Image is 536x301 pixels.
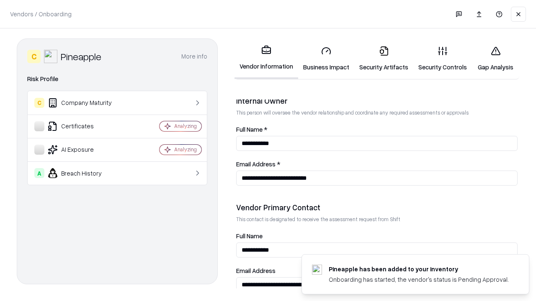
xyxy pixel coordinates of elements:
div: Onboarding has started, the vendor's status is Pending Approval. [329,275,509,284]
a: Business Impact [298,39,354,78]
p: This contact is designated to receive the assessment request from Shift [236,216,518,223]
div: Risk Profile [27,74,207,84]
a: Gap Analysis [472,39,519,78]
button: More info [181,49,207,64]
p: This person will oversee the vendor relationship and coordinate any required assessments or appro... [236,109,518,116]
label: Email Address [236,268,518,274]
img: pineappleenergy.com [312,265,322,275]
label: Email Address * [236,161,518,167]
a: Security Controls [413,39,472,78]
div: Internal Owner [236,96,518,106]
img: Pineapple [44,50,57,63]
p: Vendors / Onboarding [10,10,72,18]
div: Breach History [34,168,134,178]
a: Security Artifacts [354,39,413,78]
div: C [27,50,41,63]
div: Pineapple [61,50,101,63]
a: Vendor Information [234,38,298,79]
div: A [34,168,44,178]
label: Full Name [236,233,518,239]
div: Company Maturity [34,98,134,108]
div: Vendor Primary Contact [236,202,518,212]
div: Pineapple has been added to your inventory [329,265,509,273]
div: C [34,98,44,108]
label: Full Name * [236,126,518,133]
div: Analyzing [174,146,197,153]
div: Certificates [34,121,134,131]
div: AI Exposure [34,145,134,155]
div: Analyzing [174,122,197,130]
